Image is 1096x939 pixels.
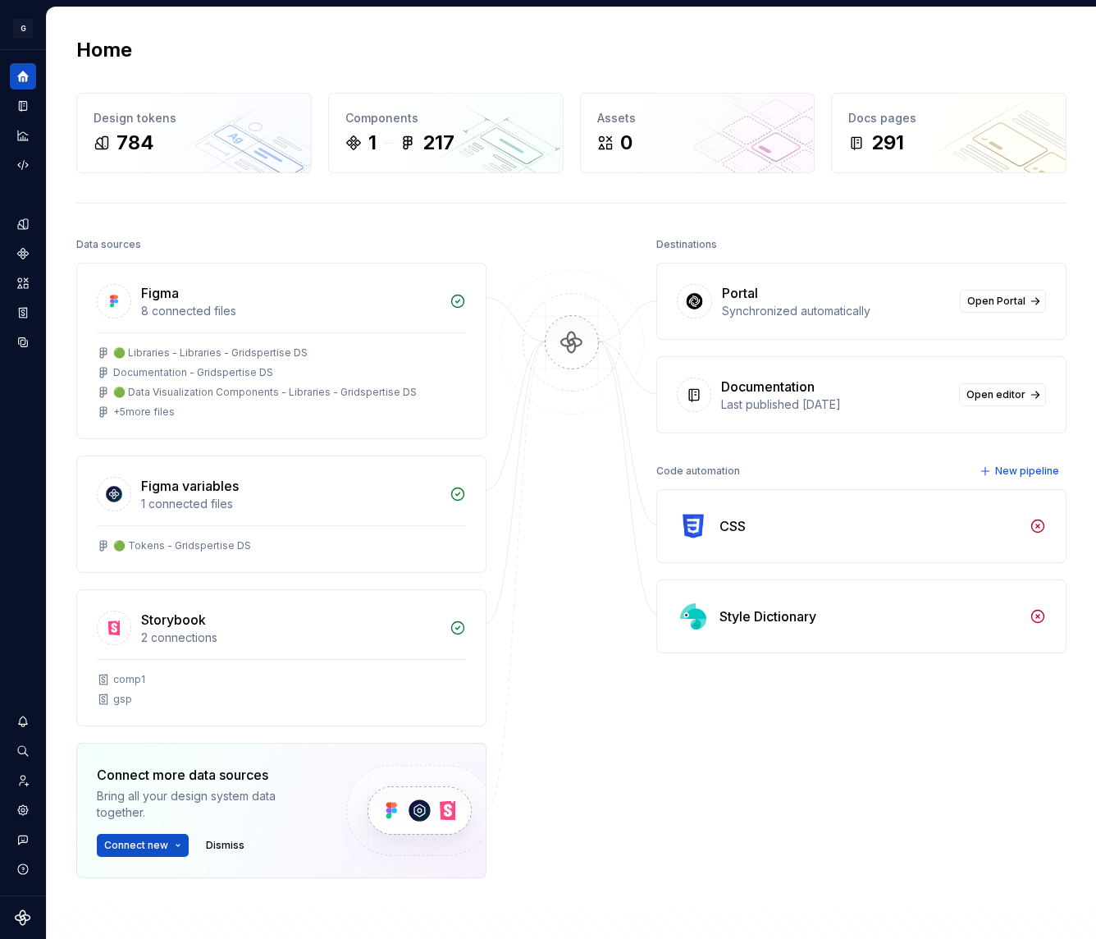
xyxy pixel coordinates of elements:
[831,93,1066,173] a: Docs pages291
[76,37,132,63] h2: Home
[966,388,1025,401] span: Open editor
[15,909,31,926] svg: Supernova Logo
[113,346,308,360] div: 🟢 Libraries - Libraries - Gridspertise DS
[656,233,717,256] div: Destinations
[10,240,36,267] a: Components
[10,797,36,823] a: Settings
[97,765,318,785] div: Connect more data sources
[141,496,440,512] div: 1 connected files
[959,383,1046,406] a: Open editor
[10,767,36,794] a: Invite team
[848,110,1049,126] div: Docs pages
[13,19,33,39] div: G
[141,303,440,319] div: 8 connected files
[76,456,486,573] a: Figma variables1 connected files🟢 Tokens - Gridspertise DS
[76,263,486,439] a: Figma8 connected files🟢 Libraries - Libraries - Gridspertise DSDocumentation - Gridspertise DS🟢 D...
[76,589,486,726] a: Storybook2 connectionscomp1gsp
[141,476,239,496] div: Figma variables
[10,152,36,178] a: Code automation
[113,405,175,419] div: + 5 more files
[722,303,950,319] div: Synchronized automatically
[995,465,1059,478] span: New pipeline
[967,295,1025,308] span: Open Portal
[10,63,36,89] a: Home
[141,630,440,646] div: 2 connections
[199,834,252,857] button: Dismiss
[721,377,815,396] div: Documentation
[206,839,244,852] span: Dismiss
[76,93,312,173] a: Design tokens784
[422,130,454,156] div: 217
[141,283,179,303] div: Figma
[10,738,36,764] button: Search ⌘K
[113,386,417,399] div: 🟢 Data Visualization Components - Libraries - Gridspertise DS
[76,233,141,256] div: Data sources
[721,396,949,413] div: Last published [DATE]
[368,130,377,156] div: 1
[10,827,36,853] button: Contact support
[10,270,36,296] a: Assets
[10,708,36,735] button: Notifications
[597,110,798,126] div: Assets
[3,11,43,46] button: G
[10,329,36,355] a: Data sources
[113,693,132,706] div: gsp
[94,110,295,126] div: Design tokens
[97,834,189,857] button: Connect new
[620,130,632,156] div: 0
[113,366,273,379] div: Documentation - Gridspertise DS
[960,290,1046,313] a: Open Portal
[104,839,168,852] span: Connect new
[116,130,154,156] div: 784
[719,607,816,626] div: Style Dictionary
[656,460,740,483] div: Code automation
[10,122,36,149] a: Analytics
[871,130,904,156] div: 291
[328,93,564,173] a: Components1217
[975,460,1066,483] button: New pipeline
[722,283,758,303] div: Portal
[10,93,36,119] a: Documentation
[580,93,815,173] a: Assets0
[719,516,746,536] div: CSS
[10,300,36,326] a: Storybook stories
[113,539,251,552] div: 🟢 Tokens - Gridspertise DS
[141,610,206,630] div: Storybook
[10,211,36,237] a: Design tokens
[97,788,318,821] div: Bring all your design system data together.
[345,110,546,126] div: Components
[113,673,145,686] div: comp1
